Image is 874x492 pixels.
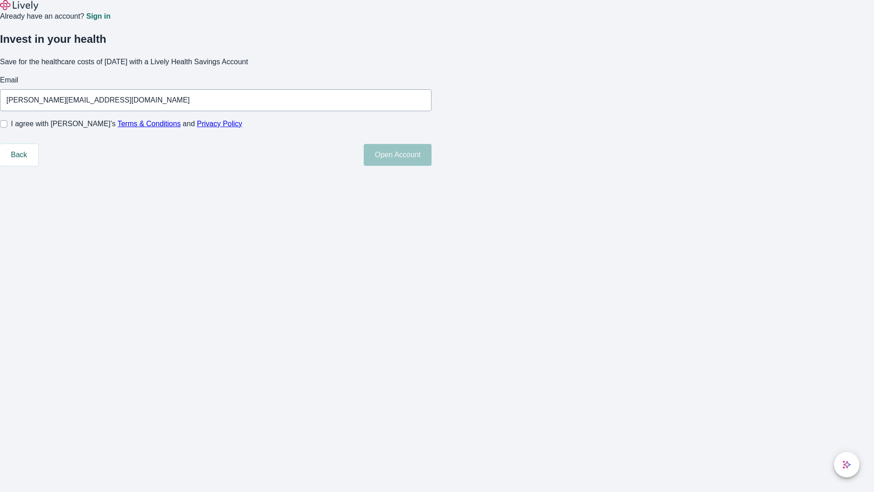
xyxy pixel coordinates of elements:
[11,118,242,129] span: I agree with [PERSON_NAME]’s and
[117,120,181,128] a: Terms & Conditions
[842,460,851,469] svg: Lively AI Assistant
[197,120,243,128] a: Privacy Policy
[86,13,110,20] a: Sign in
[834,452,859,477] button: chat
